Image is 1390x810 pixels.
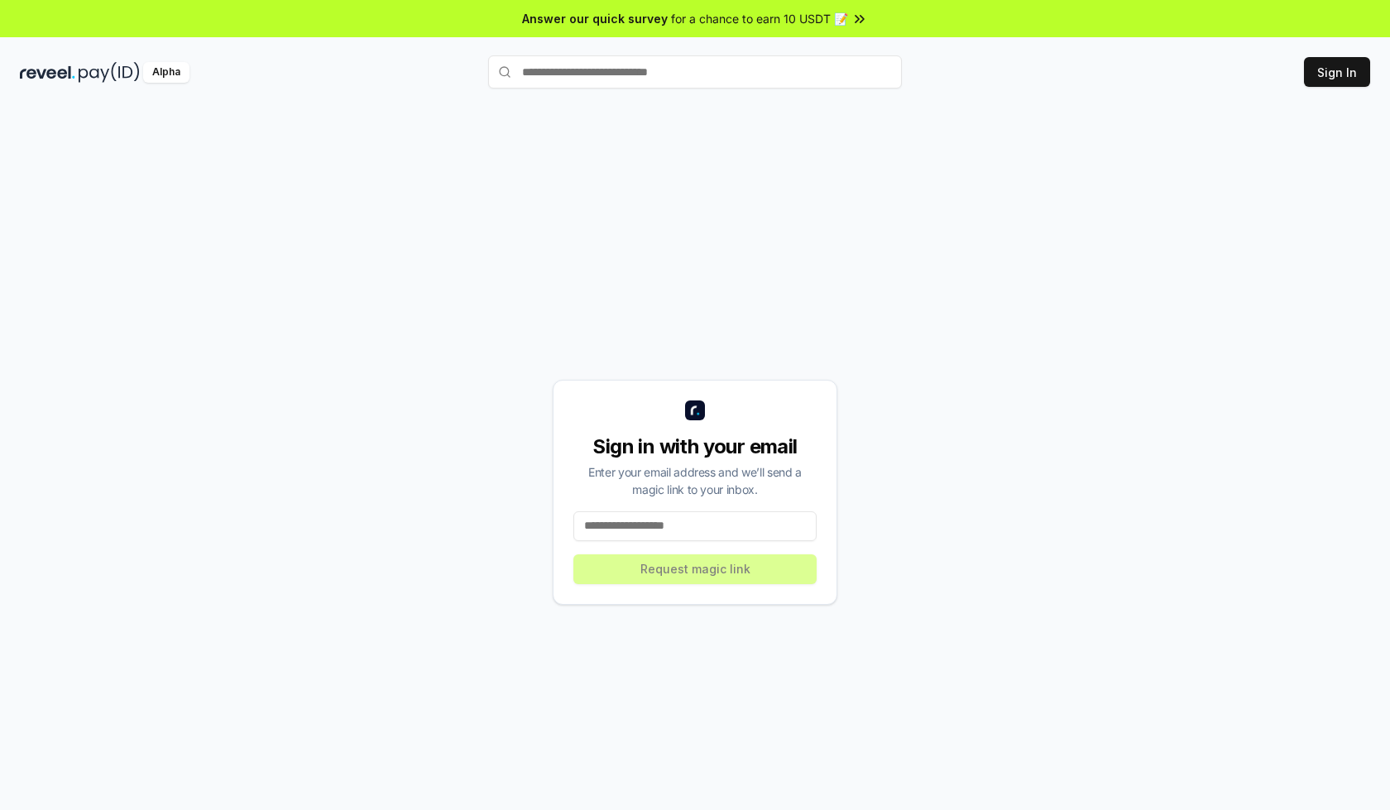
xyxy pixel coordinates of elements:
[143,62,189,83] div: Alpha
[20,62,75,83] img: reveel_dark
[685,400,705,420] img: logo_small
[1304,57,1370,87] button: Sign In
[573,434,817,460] div: Sign in with your email
[79,62,140,83] img: pay_id
[522,10,668,27] span: Answer our quick survey
[671,10,848,27] span: for a chance to earn 10 USDT 📝
[573,463,817,498] div: Enter your email address and we’ll send a magic link to your inbox.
